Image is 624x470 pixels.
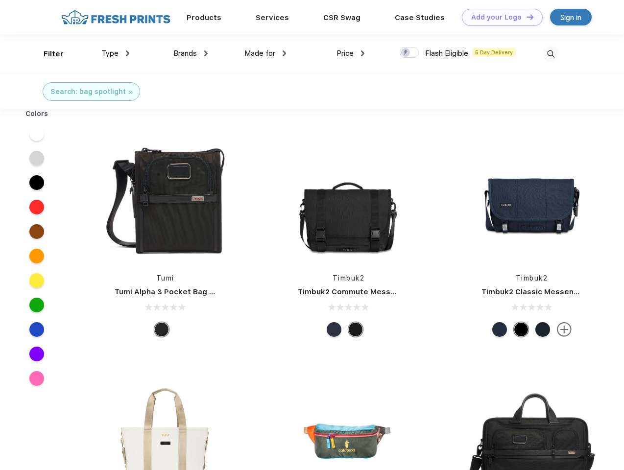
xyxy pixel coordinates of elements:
div: Filter [44,48,64,60]
img: desktop_search.svg [543,46,559,62]
a: Timbuk2 [516,274,548,282]
img: func=resize&h=266 [467,133,597,263]
img: dropdown.png [283,50,286,56]
img: dropdown.png [204,50,208,56]
div: Search: bag spotlight [50,87,126,97]
div: Eco Monsoon [535,322,550,337]
a: Timbuk2 Classic Messenger Bag [481,287,603,296]
span: Made for [244,49,275,58]
span: 5 Day Delivery [472,48,516,57]
a: Products [187,13,221,22]
span: Brands [173,49,197,58]
a: Timbuk2 Commute Messenger Bag [298,287,429,296]
span: Price [336,49,354,58]
div: Add your Logo [471,13,522,22]
img: filter_cancel.svg [129,91,132,94]
div: Eco Black [514,322,528,337]
a: Sign in [550,9,592,25]
a: Tumi Alpha 3 Pocket Bag Small [115,287,229,296]
div: Sign in [560,12,581,23]
img: func=resize&h=266 [100,133,230,263]
div: Eco Nautical [492,322,507,337]
div: Eco Nautical [327,322,341,337]
img: func=resize&h=266 [283,133,413,263]
span: Flash Eligible [425,49,468,58]
div: Eco Black [348,322,363,337]
span: Type [101,49,119,58]
a: Tumi [156,274,174,282]
img: dropdown.png [361,50,364,56]
img: fo%20logo%202.webp [58,9,173,26]
img: dropdown.png [126,50,129,56]
img: DT [527,14,533,20]
div: Colors [18,109,56,119]
a: Timbuk2 [333,274,365,282]
div: Black [154,322,169,337]
img: more.svg [557,322,572,337]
